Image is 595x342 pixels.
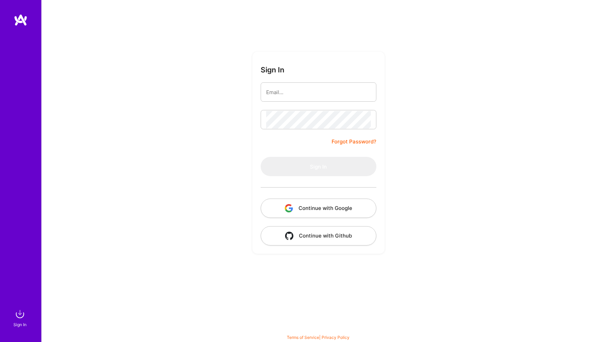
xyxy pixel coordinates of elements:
a: sign inSign In [14,307,27,328]
img: icon [285,232,293,240]
h3: Sign In [261,66,284,74]
img: logo [14,14,28,26]
button: Sign In [261,157,376,176]
input: Email... [266,83,371,101]
button: Continue with Google [261,199,376,218]
img: sign in [13,307,27,321]
a: Privacy Policy [322,335,349,340]
div: © 2025 ATeams Inc., All rights reserved. [41,321,595,339]
span: | [287,335,349,340]
a: Terms of Service [287,335,319,340]
img: icon [285,204,293,212]
button: Continue with Github [261,226,376,245]
div: Sign In [13,321,27,328]
a: Forgot Password? [332,138,376,146]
